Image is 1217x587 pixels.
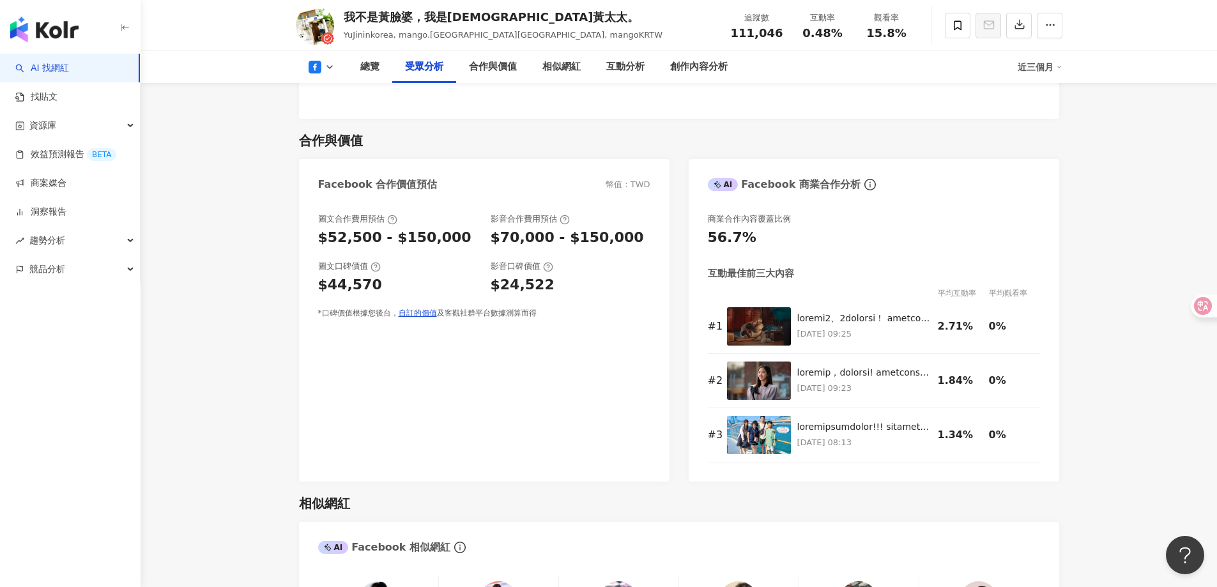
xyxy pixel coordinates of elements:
div: 1.84% [938,374,983,388]
div: 互動分析 [606,59,645,75]
div: $24,522 [491,275,555,295]
div: 56.7% [708,228,756,248]
span: 0.48% [802,27,842,40]
span: 15.8% [866,27,906,40]
div: 觀看率 [862,11,911,24]
div: AI [708,178,739,191]
div: 相似網紅 [299,494,350,512]
div: 創作內容分析 [670,59,728,75]
a: 洞察報告 [15,206,66,218]
div: 我不是黃臉婆，我是[DEMOGRAPHIC_DATA]黃太太。 [344,9,663,25]
a: 效益預測報告BETA [15,148,116,161]
div: 追蹤數 [731,11,783,24]
a: searchAI 找網紅 [15,62,69,75]
span: info-circle [862,177,878,192]
div: $70,000 - $150,000 [491,228,644,248]
span: rise [15,236,24,245]
tspan: 13-17 [765,77,785,86]
p: [DATE] 09:25 [797,327,931,341]
div: 商業合作內容覆蓋比例 [708,213,791,225]
div: $52,500 - $150,000 [318,228,471,248]
div: 幣值：TWD [606,179,650,190]
div: loremi2、2dolorsi！ ametconsectetu！ adipiscingelit!! seddoeiusmodtempori utl7etdolorema11.2%！ aliqu... [797,312,931,325]
div: 1.34% [938,428,983,442]
span: 趨勢分析 [29,226,65,255]
div: 受眾分析 [405,59,443,75]
p: [DATE] 08:13 [797,436,931,450]
div: $44,570 [318,275,382,295]
div: 影音口碑價值 [491,261,553,272]
a: 找貼文 [15,91,57,103]
img: 好難得好難得全員到齊的家族旅行!!! 疫情三年無法飛韓國、飛台灣 疫情後又因婆婆工作關係無法請長假來台 要不就是黃先生忙到沒辦法回韓國 好久沒有全家到齊的旅行、超開心!!! 而且一定要稱讚一下公... [727,416,791,454]
tspan: 18-24 [801,77,821,86]
div: 影音合作費用預估 [491,213,570,225]
div: 0% [989,374,1034,388]
div: Facebook 合作價值預估 [318,178,438,192]
span: info-circle [452,540,468,555]
div: 平均互動率 [938,287,989,300]
div: 總覽 [360,59,379,75]
a: 自訂的價值 [399,309,437,317]
div: # 3 [708,428,721,442]
a: 商案媒合 [15,177,66,190]
div: 近三個月 [1018,57,1062,77]
div: 圖文合作費用預估 [318,213,397,225]
div: 互動率 [799,11,847,24]
div: 合作與價值 [469,59,517,75]
tspan: 0-12 [730,77,746,86]
tspan: 35-44 [873,77,893,86]
img: 妳和其餘的一切，非常特別好好看! 應該說這作品不是高成本的大製作 但金高銀跟朴智賢兩人的獨特演技 把複雜糾葛友誼詮釋的既真實又揪心 剛上架就擠進Netflix全球排行榜 劇情由金高銀飾演的作家角... [727,362,791,400]
div: # 2 [708,374,721,388]
tspan: 65- [951,77,961,86]
div: *口碑價值根據您後台， 及客觀社群平台數據測算而得 [318,308,650,319]
span: 資源庫 [29,111,56,140]
img: logo [10,17,79,42]
div: 0% [989,319,1034,333]
iframe: Help Scout Beacon - Open [1166,536,1204,574]
img: KOL Avatar [296,6,334,45]
p: [DATE] 09:23 [797,381,931,395]
div: 互動最佳前三大內容 [708,267,794,280]
div: 2.71% [938,319,983,333]
div: loremip，dolorsi! ametconsectetur adipiscingelits doeiusmodtempori utlaboReetdolorema aliquaenimad... [797,367,931,379]
div: AI [318,541,349,554]
div: 0% [989,428,1034,442]
tspan: 25-34 [838,77,857,86]
div: Facebook 相似網紅 [318,540,451,554]
span: YuJininkorea, mango.[GEOGRAPHIC_DATA][GEOGRAPHIC_DATA], mangoKRTW [344,30,663,40]
div: Facebook 商業合作分析 [708,178,861,192]
img: 暴君的廚師第3、4集更更更好看惹！ 直接成為我每週最期待的一部劇！ 潤娥跟李彩旼的火花一個接一個!! 李憲不懂延志永現代用語的困惑反應超好笑 難怪第4集收視會說話直接衝破11.1%！ 很喜歡第四... [727,307,791,346]
div: loremipsumdolor!!! sitametco、adi elitseddoeiusmodte incididuntutlab etdoloremag、ali!!! enimadmini... [797,421,931,434]
div: 合作與價值 [299,132,363,149]
span: 競品分析 [29,255,65,284]
div: 相似網紅 [542,59,581,75]
span: 111,046 [731,26,783,40]
tspan: 45-64 [910,77,930,86]
div: 圖文口碑價值 [318,261,381,272]
div: # 1 [708,319,721,333]
div: 平均觀看率 [989,287,1040,300]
